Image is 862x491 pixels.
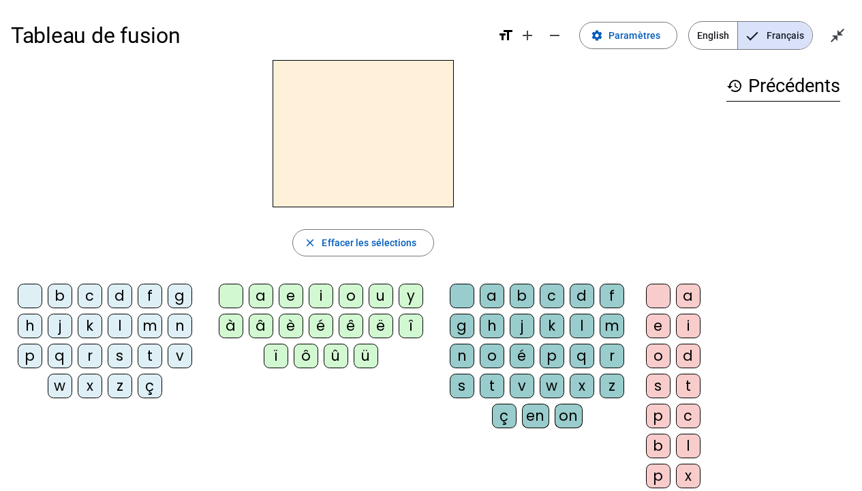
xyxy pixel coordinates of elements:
div: s [646,374,671,398]
div: a [480,284,504,308]
span: Français [738,22,812,49]
div: q [48,344,72,368]
div: p [18,344,42,368]
div: t [138,344,162,368]
div: t [480,374,504,398]
div: o [480,344,504,368]
div: ê [339,314,363,338]
div: c [78,284,102,308]
div: g [168,284,192,308]
div: m [600,314,624,338]
div: v [510,374,534,398]
div: j [48,314,72,338]
div: g [450,314,474,338]
div: b [510,284,534,308]
div: d [676,344,701,368]
div: ï [264,344,288,368]
div: û [324,344,348,368]
div: ü [354,344,378,368]
button: Diminuer la taille de la police [541,22,568,49]
div: s [450,374,474,398]
mat-icon: format_size [497,27,514,44]
div: x [570,374,594,398]
div: ë [369,314,393,338]
div: p [540,344,564,368]
div: on [555,404,583,428]
div: l [570,314,594,338]
div: w [540,374,564,398]
h3: Précédents [726,71,840,102]
div: à [219,314,243,338]
div: o [339,284,363,308]
div: en [522,404,549,428]
div: é [309,314,333,338]
div: â [249,314,273,338]
div: é [510,344,534,368]
div: c [540,284,564,308]
div: o [646,344,671,368]
div: p [646,404,671,428]
div: f [138,284,162,308]
mat-button-toggle-group: Language selection [688,21,813,50]
div: v [168,344,192,368]
button: Quitter le plein écran [824,22,851,49]
div: i [309,284,333,308]
div: i [676,314,701,338]
div: e [646,314,671,338]
div: b [48,284,72,308]
div: c [676,404,701,428]
div: z [108,374,132,398]
div: d [570,284,594,308]
div: r [600,344,624,368]
div: î [399,314,423,338]
div: t [676,374,701,398]
button: Effacer les sélections [292,229,433,256]
button: Augmenter la taille de la police [514,22,541,49]
span: English [689,22,737,49]
button: Paramètres [579,22,677,49]
div: e [279,284,303,308]
mat-icon: close [304,237,316,249]
mat-icon: history [726,78,743,94]
div: l [676,434,701,458]
div: ç [138,374,162,398]
div: ô [294,344,318,368]
div: p [646,464,671,488]
div: j [510,314,534,338]
span: Effacer les sélections [322,235,416,251]
div: k [540,314,564,338]
div: h [18,314,42,338]
div: h [480,314,504,338]
div: y [399,284,423,308]
mat-icon: close_fullscreen [829,27,846,44]
div: r [78,344,102,368]
div: d [108,284,132,308]
div: b [646,434,671,458]
div: f [600,284,624,308]
div: w [48,374,72,398]
div: a [249,284,273,308]
div: m [138,314,162,338]
div: x [78,374,102,398]
mat-icon: add [519,27,536,44]
div: n [450,344,474,368]
div: ç [492,404,517,428]
div: u [369,284,393,308]
span: Paramètres [609,27,660,44]
div: a [676,284,701,308]
div: n [168,314,192,338]
h1: Tableau de fusion [11,14,487,57]
div: k [78,314,102,338]
div: z [600,374,624,398]
div: q [570,344,594,368]
mat-icon: settings [591,29,603,42]
div: l [108,314,132,338]
mat-icon: remove [547,27,563,44]
div: è [279,314,303,338]
div: s [108,344,132,368]
div: x [676,464,701,488]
